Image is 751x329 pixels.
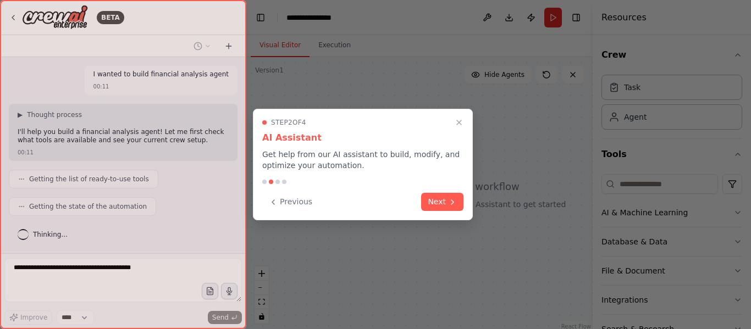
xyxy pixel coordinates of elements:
[253,10,268,25] button: Hide left sidebar
[262,131,463,144] h3: AI Assistant
[452,116,466,129] button: Close walkthrough
[262,193,319,211] button: Previous
[262,149,463,171] p: Get help from our AI assistant to build, modify, and optimize your automation.
[421,193,463,211] button: Next
[271,118,306,127] span: Step 2 of 4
